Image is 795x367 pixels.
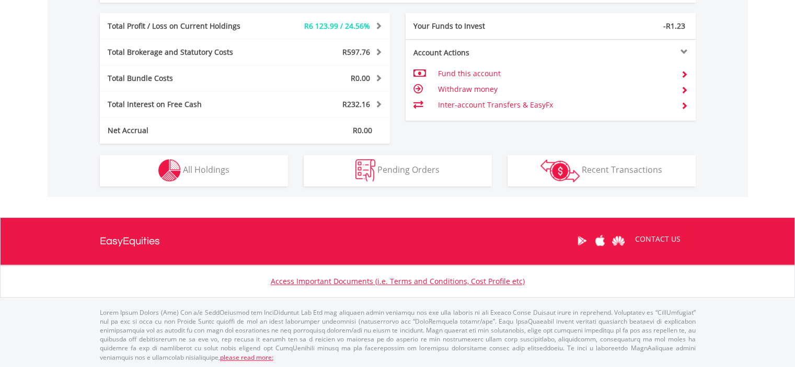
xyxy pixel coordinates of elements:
div: Your Funds to Invest [406,21,551,31]
span: R232.16 [342,99,370,109]
img: pending_instructions-wht.png [355,159,375,182]
span: R597.76 [342,47,370,57]
span: R0.00 [353,125,372,135]
span: R0.00 [351,73,370,83]
span: All Holdings [183,164,229,175]
div: Net Accrual [100,125,269,136]
span: R6 123.99 / 24.56% [304,21,370,31]
div: Total Interest on Free Cash [100,99,269,110]
a: Huawei [609,224,628,257]
a: Google Play [573,224,591,257]
a: Apple [591,224,609,257]
img: transactions-zar-wht.png [540,159,580,182]
a: CONTACT US [628,224,688,254]
td: Withdraw money [437,81,672,97]
button: Recent Transactions [508,155,696,186]
a: please read more: [220,353,273,362]
span: Pending Orders [377,164,440,175]
span: Recent Transactions [582,164,662,175]
button: Pending Orders [304,155,492,186]
p: Lorem Ipsum Dolors (Ame) Con a/e SeddOeiusmod tem InciDiduntut Lab Etd mag aliquaen admin veniamq... [100,308,696,362]
div: Account Actions [406,48,551,58]
a: Access Important Documents (i.e. Terms and Conditions, Cost Profile etc) [271,276,525,286]
a: EasyEquities [100,218,160,265]
span: -R1.23 [663,21,685,31]
td: Inter-account Transfers & EasyFx [437,97,672,113]
div: Total Brokerage and Statutory Costs [100,47,269,57]
img: holdings-wht.png [158,159,181,182]
div: Total Bundle Costs [100,73,269,84]
button: All Holdings [100,155,288,186]
td: Fund this account [437,66,672,81]
div: Total Profit / Loss on Current Holdings [100,21,269,31]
